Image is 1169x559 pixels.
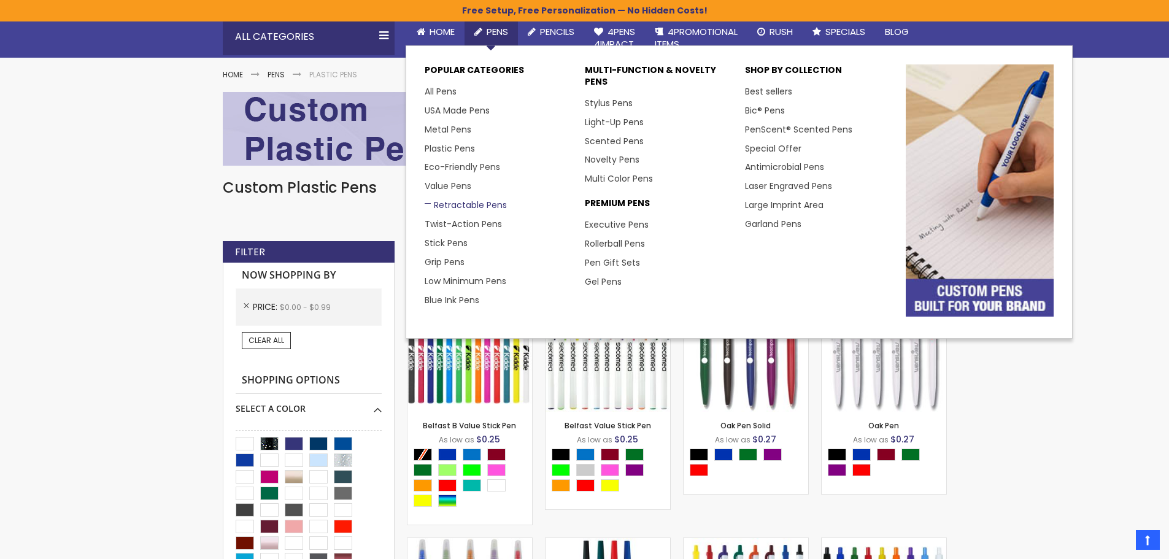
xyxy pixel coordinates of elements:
[645,18,747,58] a: 4PROMOTIONALITEMS
[438,479,457,492] div: Red
[715,434,750,445] span: As low as
[425,104,490,117] a: USA Made Pens
[425,142,475,155] a: Plastic Pens
[425,275,506,287] a: Low Minimum Pens
[552,449,670,495] div: Select A Color
[852,464,871,476] div: Red
[235,245,265,259] strong: Filter
[546,287,670,412] img: Belfast Value Stick Pen
[439,434,474,445] span: As low as
[585,198,733,215] p: Premium Pens
[906,64,1054,317] img: custom-pens
[223,178,947,198] h1: Custom Plastic Pens
[425,161,500,173] a: Eco-Friendly Pens
[745,180,832,192] a: Laser Engraved Pens
[828,464,846,476] div: Purple
[407,538,532,548] a: Belfast Translucent Value Stick Pen
[601,464,619,476] div: Pink
[425,85,457,98] a: All Pens
[423,420,516,431] a: Belfast B Value Stick Pen
[684,538,808,548] a: Contender Pen
[690,449,708,461] div: Black
[223,69,243,80] a: Home
[425,64,573,82] p: Popular Categories
[487,449,506,461] div: Burgundy
[236,263,382,288] strong: Now Shopping by
[684,287,808,412] img: Oak Pen Solid
[565,420,651,431] a: Belfast Value Stick Pen
[425,180,471,192] a: Value Pens
[822,287,946,412] img: Oak Pen
[540,25,574,38] span: Pencils
[825,25,865,38] span: Specials
[745,104,785,117] a: Bic® Pens
[438,495,457,507] div: Assorted
[614,433,638,445] span: $0.25
[280,302,331,312] span: $0.00 - $0.99
[236,394,382,415] div: Select A Color
[576,479,595,492] div: Red
[877,449,895,461] div: Burgundy
[407,18,465,45] a: Home
[601,449,619,461] div: Burgundy
[625,449,644,461] div: Green
[249,335,284,345] span: Clear All
[476,433,500,445] span: $0.25
[901,449,920,461] div: Green
[745,123,852,136] a: PenScent® Scented Pens
[745,218,801,230] a: Garland Pens
[487,479,506,492] div: White
[763,449,782,461] div: Purple
[585,135,644,147] a: Scented Pens
[803,18,875,45] a: Specials
[770,25,793,38] span: Rush
[585,256,640,269] a: Pen Gift Sets
[552,449,570,461] div: Black
[576,449,595,461] div: Blue Light
[487,464,506,476] div: Pink
[585,64,733,94] p: Multi-Function & Novelty Pens
[242,332,291,349] a: Clear All
[268,69,285,80] a: Pens
[828,449,846,461] div: Black
[223,18,395,55] div: All Categories
[745,142,801,155] a: Special Offer
[594,25,635,50] span: 4Pens 4impact
[414,495,432,507] div: Yellow
[463,464,481,476] div: Lime Green
[745,85,792,98] a: Best sellers
[585,116,644,128] a: Light-Up Pens
[690,449,808,479] div: Select A Color
[584,18,645,58] a: 4Pens4impact
[223,92,947,166] img: Plastic Pens
[739,449,757,461] div: Green
[425,199,507,211] a: Retractable Pens
[577,434,612,445] span: As low as
[487,25,508,38] span: Pens
[465,18,518,45] a: Pens
[425,218,502,230] a: Twist-Action Pens
[745,161,824,173] a: Antimicrobial Pens
[875,18,919,45] a: Blog
[552,464,570,476] div: Lime Green
[745,199,824,211] a: Large Imprint Area
[414,464,432,476] div: Green
[853,434,889,445] span: As low as
[518,18,584,45] a: Pencils
[752,433,776,445] span: $0.27
[407,287,532,412] img: Belfast B Value Stick Pen
[690,464,708,476] div: Red
[425,123,471,136] a: Metal Pens
[430,25,455,38] span: Home
[828,449,946,479] div: Select A Color
[438,449,457,461] div: Blue
[253,301,280,313] span: Price
[714,449,733,461] div: Blue
[576,464,595,476] div: Grey Light
[1136,530,1160,550] a: Top
[425,294,479,306] a: Blue Ink Pens
[552,479,570,492] div: Orange
[585,237,645,250] a: Rollerball Pens
[890,433,914,445] span: $0.27
[585,172,653,185] a: Multi Color Pens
